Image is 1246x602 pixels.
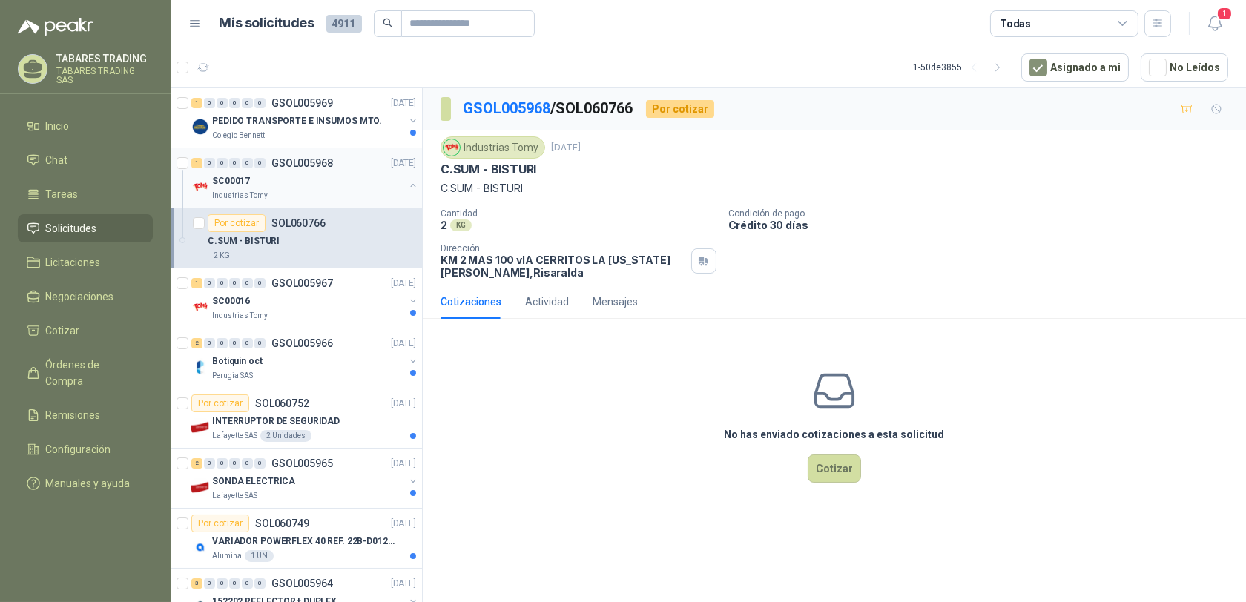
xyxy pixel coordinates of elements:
p: C.SUM - BISTURI [208,234,280,248]
p: GSOL005968 [271,158,333,168]
p: [DATE] [391,577,416,591]
img: Company Logo [191,118,209,136]
div: 0 [254,458,266,469]
p: [DATE] [391,277,416,291]
div: 0 [204,338,215,348]
div: 2 [191,458,202,469]
p: SONDA ELECTRICA [212,474,295,489]
div: 0 [229,338,240,348]
div: 0 [242,98,253,108]
div: 0 [242,338,253,348]
a: Cotizar [18,317,153,345]
a: 1 0 0 0 0 0 GSOL005968[DATE] Company LogoSC00017Industrias Tomy [191,154,419,202]
p: Colegio Bennett [212,130,265,142]
a: 2 0 0 0 0 0 GSOL005965[DATE] Company LogoSONDA ELECTRICALafayette SAS [191,454,419,502]
p: C.SUM - BISTURI [441,162,536,177]
div: 0 [229,278,240,288]
p: SC00016 [212,294,250,308]
div: 0 [254,338,266,348]
p: KM 2 MAS 100 vIA CERRITOS LA [US_STATE] [PERSON_NAME] , Risaralda [441,254,685,279]
div: 1 - 50 de 3855 [913,56,1009,79]
span: Negociaciones [46,288,114,305]
span: 4911 [326,15,362,33]
div: 1 [191,158,202,168]
a: Inicio [18,112,153,140]
img: Company Logo [191,178,209,196]
p: PEDIDO TRANSPORTE E INSUMOS MTO. [212,114,382,128]
a: Manuales y ayuda [18,469,153,497]
p: SC00017 [212,174,250,188]
p: TABARES TRADING SAS [56,67,153,85]
p: GSOL005966 [271,338,333,348]
p: GSOL005969 [271,98,333,108]
div: 0 [217,458,228,469]
p: [DATE] [391,156,416,171]
span: Remisiones [46,407,101,423]
a: Configuración [18,435,153,463]
a: Por cotizarSOL060749[DATE] Company LogoVARIADOR POWERFLEX 40 REF. 22B-D012N104Alumina1 UN [171,509,422,569]
h1: Mis solicitudes [220,13,314,34]
a: 1 0 0 0 0 0 GSOL005967[DATE] Company LogoSC00016Industrias Tomy [191,274,419,322]
img: Company Logo [191,358,209,376]
p: 2 [441,219,447,231]
a: Solicitudes [18,214,153,242]
button: Asignado a mi [1021,53,1129,82]
div: Cotizaciones [441,294,501,310]
span: Tareas [46,186,79,202]
a: Órdenes de Compra [18,351,153,395]
div: Actividad [525,294,569,310]
a: Licitaciones [18,248,153,277]
p: C.SUM - BISTURI [441,180,1228,196]
p: [DATE] [391,337,416,351]
span: Manuales y ayuda [46,475,131,492]
div: 0 [242,458,253,469]
span: Chat [46,152,68,168]
div: Por cotizar [191,515,249,532]
p: [DATE] [391,96,416,110]
p: Industrias Tomy [212,310,268,322]
div: 0 [242,578,253,589]
p: SOL060752 [255,398,309,408]
div: 0 [229,458,240,469]
img: Company Logo [191,538,209,556]
span: Órdenes de Compra [46,357,139,389]
a: 2 0 0 0 0 0 GSOL005966[DATE] Company LogoBotiquin octPerugia SAS [191,334,419,382]
img: Company Logo [444,139,460,156]
p: Lafayette SAS [212,430,257,442]
div: Industrias Tomy [441,136,545,159]
span: Solicitudes [46,220,97,236]
div: 0 [217,278,228,288]
div: 0 [217,338,228,348]
div: 0 [204,578,215,589]
div: 0 [204,98,215,108]
div: Mensajes [593,294,638,310]
span: Cotizar [46,322,80,339]
p: / SOL060766 [463,97,634,120]
div: 0 [242,158,253,168]
div: KG [450,219,472,231]
button: Cotizar [808,454,861,483]
div: 1 [191,98,202,108]
a: GSOL005968 [463,99,550,117]
p: Perugia SAS [212,370,253,382]
span: 1 [1216,7,1233,21]
p: [DATE] [391,457,416,471]
div: 0 [254,98,266,108]
div: 0 [217,158,228,168]
p: [DATE] [391,517,416,531]
p: Condición de pago [728,208,1240,219]
div: 0 [242,278,253,288]
p: GSOL005964 [271,578,333,589]
span: Inicio [46,118,70,134]
h3: No has enviado cotizaciones a esta solicitud [725,426,945,443]
div: 2 [191,338,202,348]
a: Tareas [18,180,153,208]
div: 2 KG [208,250,236,262]
a: Negociaciones [18,282,153,311]
div: 0 [217,578,228,589]
a: Chat [18,146,153,174]
div: Por cotizar [208,214,266,232]
span: search [383,18,393,28]
a: 1 0 0 0 0 0 GSOL005969[DATE] Company LogoPEDIDO TRANSPORTE E INSUMOS MTO.Colegio Bennett [191,94,419,142]
span: Licitaciones [46,254,101,271]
